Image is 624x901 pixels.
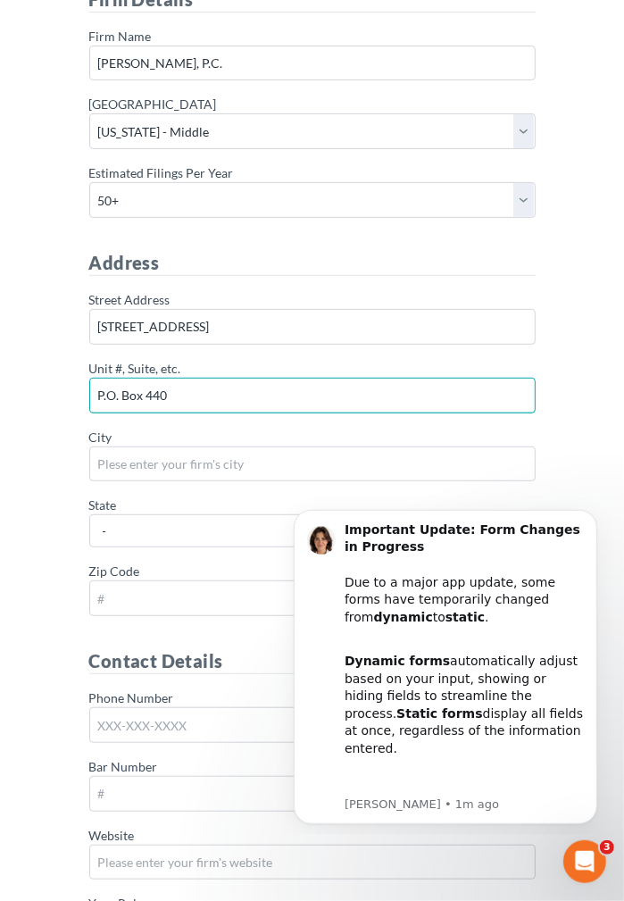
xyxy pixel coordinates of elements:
iframe: Intercom notifications message [267,494,624,835]
label: Firm Name [89,27,152,46]
label: Zip Code [89,562,140,580]
input: XXX-XXX-XXXX [89,707,536,743]
label: Street Address [89,290,171,309]
label: Estimated Filings Per Year [89,163,234,182]
input: # [89,580,536,616]
label: Phone Number [89,688,174,707]
label: Bar Number [89,757,158,776]
input: Please enter your firm's address [89,309,536,345]
iframe: Intercom live chat [563,840,606,883]
label: Website [89,826,135,845]
label: Unit #, Suite, etc. [89,359,181,378]
input: Plese enter your firm's city [89,446,536,482]
label: City [89,428,112,446]
span: 3 [600,840,614,855]
input: Please enter your firm's name [89,46,536,81]
input: # [89,776,536,812]
p: Message from Emma, sent 1m ago [78,303,317,319]
label: State [89,496,117,514]
h4: Address [89,250,536,276]
h4: Contact Details [89,648,536,674]
input: Please enter your firm's website [89,845,536,880]
input: - [89,378,536,413]
label: [GEOGRAPHIC_DATA] [89,95,217,113]
div: Our team is actively working to re-integrate dynamic functionality and expects to have it restore... [78,273,317,413]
